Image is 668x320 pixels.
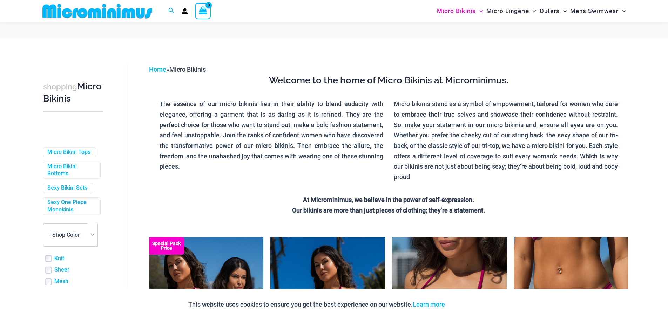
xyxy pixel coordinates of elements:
[169,66,206,73] span: Micro Bikinis
[47,149,90,156] a: Micro Bikini Tops
[149,66,166,73] a: Home
[195,3,211,19] a: View Shopping Cart, empty
[188,299,445,310] p: This website uses cookies to ensure you get the best experience on our website.
[149,66,206,73] span: »
[43,223,98,247] span: - Shop Color
[394,99,618,182] p: Micro bikinis stand as a symbol of empowerment, tailored for women who dare to embrace their true...
[154,74,623,86] h3: Welcome to the home of Micro Bikinis at Microminimus.
[413,301,445,308] a: Learn more
[43,80,103,105] h3: Micro Bikinis
[47,163,95,178] a: Micro Bikini Bottoms
[160,99,384,172] p: The essence of our micro bikinis lies in their ability to blend audacity with elegance, offering ...
[485,2,538,20] a: Micro LingerieMenu ToggleMenu Toggle
[435,2,485,20] a: Micro BikinisMenu ToggleMenu Toggle
[437,2,476,20] span: Micro Bikinis
[540,2,560,20] span: Outers
[54,255,64,262] a: Knit
[149,241,184,250] b: Special Pack Price
[450,296,480,313] button: Accept
[54,266,69,274] a: Sheer
[168,7,175,15] a: Search icon link
[47,184,87,192] a: Sexy Bikini Sets
[49,231,80,238] span: - Shop Color
[570,2,619,20] span: Mens Swimwear
[529,2,536,20] span: Menu Toggle
[43,82,77,91] span: shopping
[292,207,485,214] strong: Our bikinis are more than just pieces of clothing; they’re a statement.
[476,2,483,20] span: Menu Toggle
[568,2,627,20] a: Mens SwimwearMenu ToggleMenu Toggle
[182,8,188,14] a: Account icon link
[538,2,568,20] a: OutersMenu ToggleMenu Toggle
[434,1,629,21] nav: Site Navigation
[54,278,68,285] a: Mesh
[40,3,155,19] img: MM SHOP LOGO FLAT
[47,199,95,214] a: Sexy One Piece Monokinis
[560,2,567,20] span: Menu Toggle
[486,2,529,20] span: Micro Lingerie
[303,196,474,203] strong: At Microminimus, we believe in the power of self-expression.
[619,2,626,20] span: Menu Toggle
